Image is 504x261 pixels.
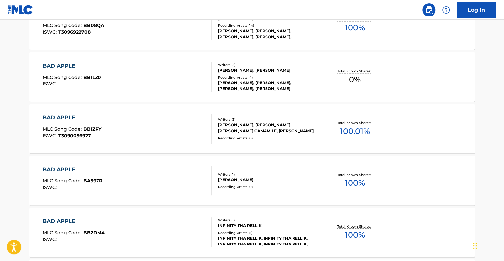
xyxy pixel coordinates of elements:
[218,223,318,229] div: INFINITY THA RELLIK
[457,2,496,18] a: Log In
[218,67,318,73] div: [PERSON_NAME], [PERSON_NAME]
[218,172,318,177] div: Writers ( 1 )
[8,5,33,15] img: MLC Logo
[218,136,318,141] div: Recording Artists ( 0 )
[83,126,101,132] span: BB1ZRY
[43,217,105,225] div: BAD APPLE
[218,28,318,40] div: [PERSON_NAME], [PERSON_NAME], [PERSON_NAME], [PERSON_NAME], [PERSON_NAME]
[29,0,475,50] a: BAD APPLEMLC Song Code:BB08QAISWC:T3096922708Writers (1)[PERSON_NAME]Recording Artists (14)[PERSO...
[43,81,58,87] span: ISWC :
[29,156,475,205] a: BAD APPLEMLC Song Code:BA93ZRISWC:Writers (1)[PERSON_NAME]Recording Artists (0)Total Known Shares...
[345,177,365,189] span: 100 %
[29,52,475,102] a: BAD APPLEMLC Song Code:BB1LZ0ISWC:Writers (2)[PERSON_NAME], [PERSON_NAME]Recording Artists (4)[PE...
[337,120,372,125] p: Total Known Shares:
[473,236,477,256] div: Drag
[340,125,370,137] span: 100.01 %
[337,172,372,177] p: Total Known Shares:
[218,75,318,80] div: Recording Artists ( 4 )
[439,3,453,16] div: Help
[337,224,372,229] p: Total Known Shares:
[43,74,83,80] span: MLC Song Code :
[43,178,83,184] span: MLC Song Code :
[43,230,83,236] span: MLC Song Code :
[83,22,104,28] span: BB08QA
[29,104,475,153] a: BAD APPLEMLC Song Code:BB1ZRYISWC:T3090056927Writers (3)[PERSON_NAME], [PERSON_NAME] [PERSON_NAME...
[83,74,101,80] span: BB1LZ0
[337,69,372,74] p: Total Known Shares:
[218,62,318,67] div: Writers ( 2 )
[422,3,435,16] a: Public Search
[218,218,318,223] div: Writers ( 1 )
[345,22,365,34] span: 100 %
[83,230,105,236] span: BB2DM4
[43,236,58,242] span: ISWC :
[83,178,102,184] span: BA93ZR
[43,133,58,139] span: ISWC :
[43,62,101,70] div: BAD APPLE
[471,229,504,261] iframe: Chat Widget
[218,184,318,189] div: Recording Artists ( 0 )
[349,74,361,85] span: 0 %
[43,22,83,28] span: MLC Song Code :
[218,177,318,183] div: [PERSON_NAME]
[218,235,318,247] div: INFINITY THA RELLIK, INFINITY THA RELLIK, INFINITY THA RELLIK, INFINITY THA RELLIK, INFINITY THA ...
[29,208,475,257] a: BAD APPLEMLC Song Code:BB2DM4ISWC:Writers (1)INFINITY THA RELLIKRecording Artists (5)INFINITY THA...
[218,230,318,235] div: Recording Artists ( 5 )
[218,122,318,134] div: [PERSON_NAME], [PERSON_NAME] [PERSON_NAME] CAMAMILE, [PERSON_NAME]
[218,23,318,28] div: Recording Artists ( 14 )
[58,29,91,35] span: T3096922708
[43,166,102,174] div: BAD APPLE
[425,6,433,14] img: search
[43,184,58,190] span: ISWC :
[218,117,318,122] div: Writers ( 3 )
[58,133,91,139] span: T3090056927
[218,80,318,92] div: [PERSON_NAME], [PERSON_NAME], [PERSON_NAME], [PERSON_NAME]
[43,126,83,132] span: MLC Song Code :
[43,114,101,122] div: BAD APPLE
[442,6,450,14] img: help
[43,29,58,35] span: ISWC :
[345,229,365,241] span: 100 %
